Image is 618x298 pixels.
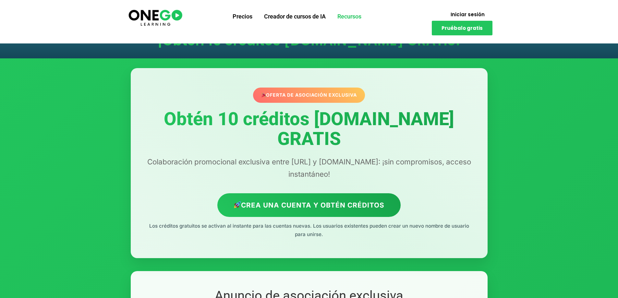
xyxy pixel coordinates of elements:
a: Crea una cuenta y obtén créditos [217,193,401,217]
img: 🎉 [261,93,266,97]
font: Obtén 10 créditos [DOMAIN_NAME] GRATIS [164,108,454,150]
font: Oferta de asociación exclusiva [266,92,357,98]
img: 🚀 [234,201,241,208]
font: Iniciar sesión [451,11,485,18]
a: Recursos [332,8,367,25]
font: Crea una cuenta y obtén créditos [241,201,384,209]
font: Pruébalo gratis [442,25,483,31]
a: Iniciar sesión [443,8,492,21]
font: Colaboración promocional exclusiva entre [URL] y [DOMAIN_NAME]: ¡sin compromisos, acceso instantá... [147,157,471,178]
a: Precios [227,8,258,25]
font: Precios [233,13,252,20]
font: Los créditos gratuitos se activan al instante para las cuentas nuevas. Los usuarios existentes pu... [149,223,469,237]
font: Creador de cursos de IA [264,13,326,20]
a: Pruébalo gratis [432,21,492,35]
font: Recursos [337,13,361,20]
a: Creador de cursos de IA [258,8,332,25]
